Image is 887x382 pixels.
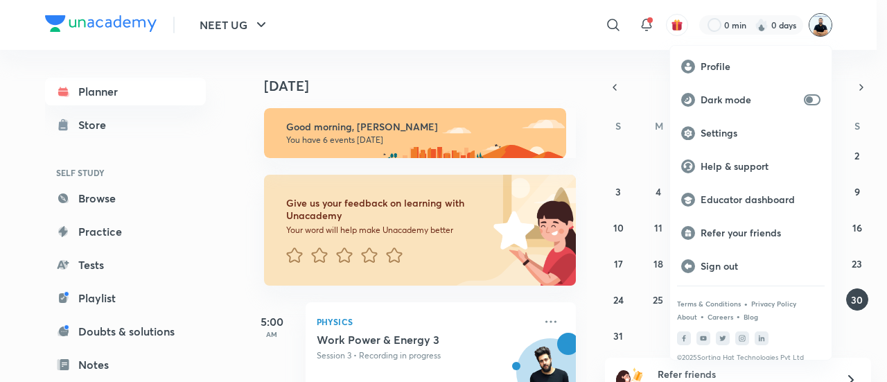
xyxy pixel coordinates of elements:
p: Help & support [701,160,820,173]
a: About [677,313,697,321]
p: Sign out [701,260,820,272]
p: © 2025 Sorting Hat Technologies Pvt Ltd [677,354,825,362]
p: Settings [701,127,820,139]
a: Settings [670,116,832,150]
p: Dark mode [701,94,798,106]
a: Privacy Policy [751,299,796,308]
a: Educator dashboard [670,183,832,216]
div: • [736,310,741,322]
a: Profile [670,50,832,83]
a: Careers [708,313,733,321]
p: Profile [701,60,820,73]
p: Refer your friends [701,227,820,239]
a: Blog [744,313,758,321]
p: Educator dashboard [701,193,820,206]
div: • [744,297,748,310]
div: • [700,310,705,322]
a: Help & support [670,150,832,183]
a: Terms & Conditions [677,299,741,308]
a: Refer your friends [670,216,832,250]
